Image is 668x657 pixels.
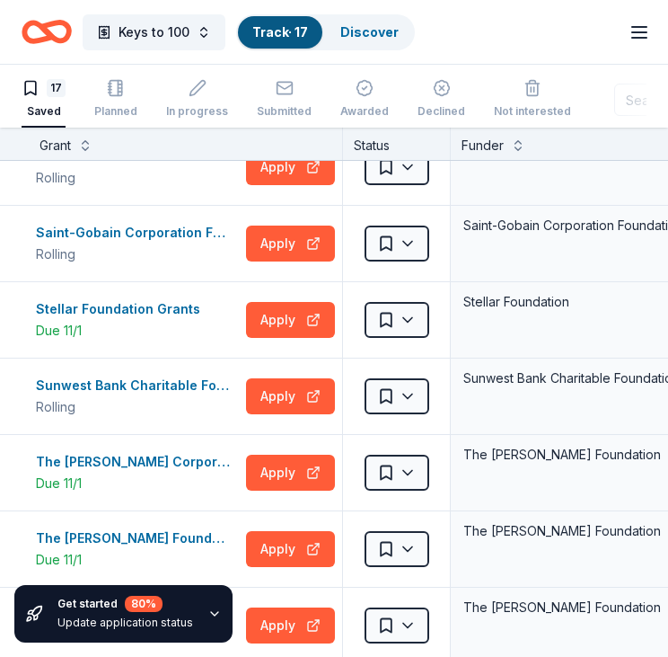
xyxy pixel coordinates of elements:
[252,24,308,40] a: Track· 17
[461,135,504,156] div: Funder
[57,596,193,612] div: Get started
[340,104,389,119] div: Awarded
[494,72,571,128] button: Not interested
[36,396,239,418] div: Rolling
[257,104,312,119] div: Submitted
[40,135,71,156] div: Grant
[36,244,239,265] div: Rolling
[36,473,239,494] div: Due 11/1
[36,528,239,571] button: The [PERSON_NAME] Foundation GrantDue 11/1
[125,596,163,612] div: 80 %
[22,104,66,119] div: Saved
[257,72,312,128] button: Submitted
[36,375,239,418] button: Sunwest Bank Charitable Foundation GrantRolling
[22,72,66,128] button: 17Saved
[246,531,335,567] button: Apply
[166,104,228,119] div: In progress
[94,104,137,119] div: Planned
[119,22,189,43] span: Keys to 100
[36,320,207,342] div: Due 11/1
[36,222,239,265] button: Saint-Gobain Corporation Foundation Direct GrantsRolling
[343,128,451,160] div: Status
[417,104,465,119] div: Declined
[36,451,239,473] div: The [PERSON_NAME] Corporation Grant
[83,14,225,50] button: Keys to 100
[36,528,239,549] div: The [PERSON_NAME] Foundation Grant
[47,79,66,97] div: 17
[246,455,335,491] button: Apply
[494,104,571,119] div: Not interested
[36,298,207,320] div: Stellar Foundation Grants
[36,222,239,244] div: Saint-Gobain Corporation Foundation Direct Grants
[417,72,465,128] button: Declined
[36,146,239,189] button: Rose Hills Foundation GrantRolling
[36,298,239,342] button: Stellar Foundation GrantsDue 11/1
[340,24,399,40] a: Discover
[246,226,335,262] button: Apply
[246,149,335,185] button: Apply
[36,451,239,494] button: The [PERSON_NAME] Corporation GrantDue 11/1
[166,72,228,128] button: In progress
[36,375,239,396] div: Sunwest Bank Charitable Foundation Grant
[22,11,72,53] a: Home
[36,167,220,189] div: Rolling
[246,302,335,338] button: Apply
[340,72,389,128] button: Awarded
[57,616,193,630] div: Update application status
[36,549,239,571] div: Due 11/1
[236,14,415,50] button: Track· 17Discover
[246,378,335,414] button: Apply
[94,72,137,128] button: Planned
